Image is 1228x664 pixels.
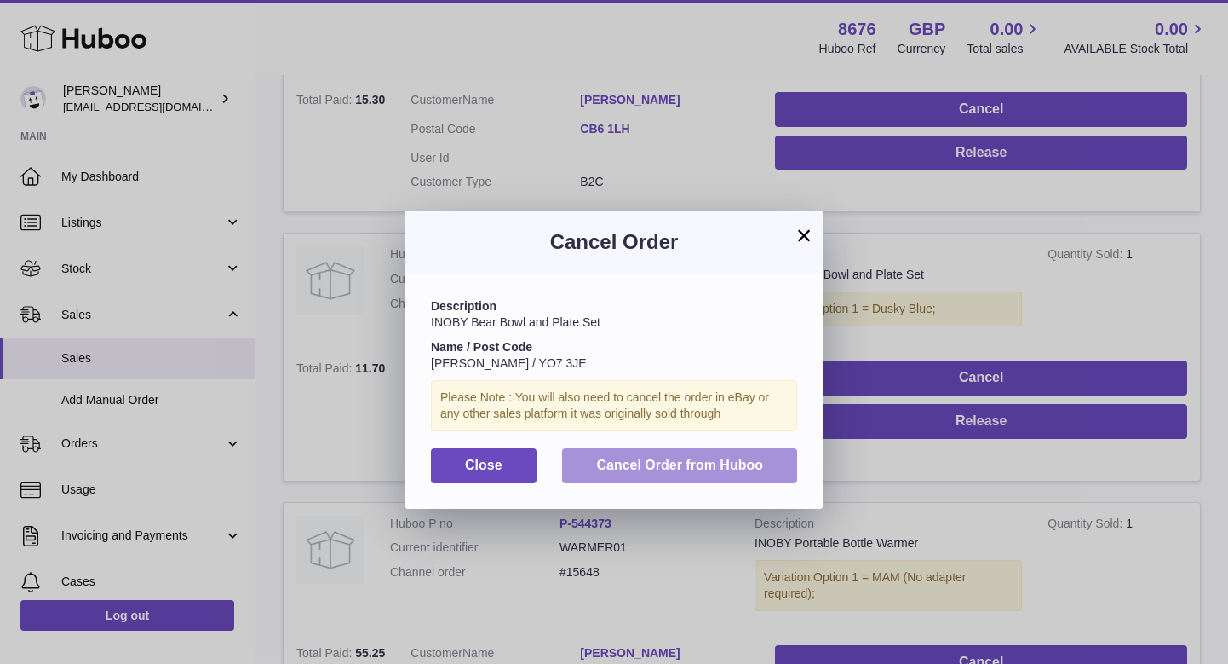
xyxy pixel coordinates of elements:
strong: Description [431,299,496,313]
span: INOBY Bear Bowl and Plate Set [431,315,600,329]
button: Close [431,448,537,483]
button: Cancel Order from Huboo [562,448,797,483]
strong: Name / Post Code [431,340,532,354]
div: Please Note : You will also need to cancel the order in eBay or any other sales platform it was o... [431,380,797,431]
span: Close [465,458,502,472]
span: Cancel Order from Huboo [596,458,763,472]
span: [PERSON_NAME] / YO7 3JE [431,356,587,370]
button: × [794,225,814,245]
h3: Cancel Order [431,228,797,256]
